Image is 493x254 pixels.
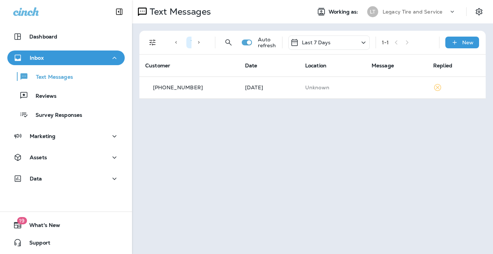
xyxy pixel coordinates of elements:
[109,4,129,19] button: Collapse Sidebar
[372,62,394,69] span: Message
[462,40,474,45] p: New
[30,176,42,182] p: Data
[258,37,276,48] p: Auto refresh
[22,240,50,249] span: Support
[383,9,442,15] p: Legacy Tire and Service
[29,34,57,40] p: Dashboard
[221,35,236,50] button: Search Messages
[30,133,55,139] p: Marketing
[245,62,258,69] span: Date
[302,40,331,45] p: Last 7 Days
[28,112,82,119] p: Survey Responses
[382,40,389,45] div: 1 - 1
[7,129,125,143] button: Marketing
[17,217,27,224] span: 19
[7,150,125,165] button: Assets
[30,154,47,160] p: Assets
[153,85,203,90] p: [PHONE_NUMBER]
[7,88,125,103] button: Reviews
[305,85,360,90] p: This customer does not have a last location and the phone number they messaged is not assigned to...
[433,62,452,69] span: Replied
[191,39,249,45] span: Text Direction : Incoming
[147,6,211,17] p: Text Messages
[7,235,125,250] button: Support
[28,93,56,100] p: Reviews
[7,171,125,186] button: Data
[245,85,293,90] p: Aug 19, 2025 10:05 AM
[145,62,170,69] span: Customer
[7,69,125,84] button: Text Messages
[186,37,261,48] div: Text Direction:Incoming
[472,5,486,18] button: Settings
[7,107,125,122] button: Survey Responses
[7,29,125,44] button: Dashboard
[305,62,326,69] span: Location
[30,55,44,61] p: Inbox
[22,222,60,231] span: What's New
[367,6,378,17] div: LT
[145,35,160,50] button: Filters
[329,9,360,15] span: Working as:
[29,74,73,81] p: Text Messages
[7,218,125,232] button: 19What's New
[7,51,125,65] button: Inbox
